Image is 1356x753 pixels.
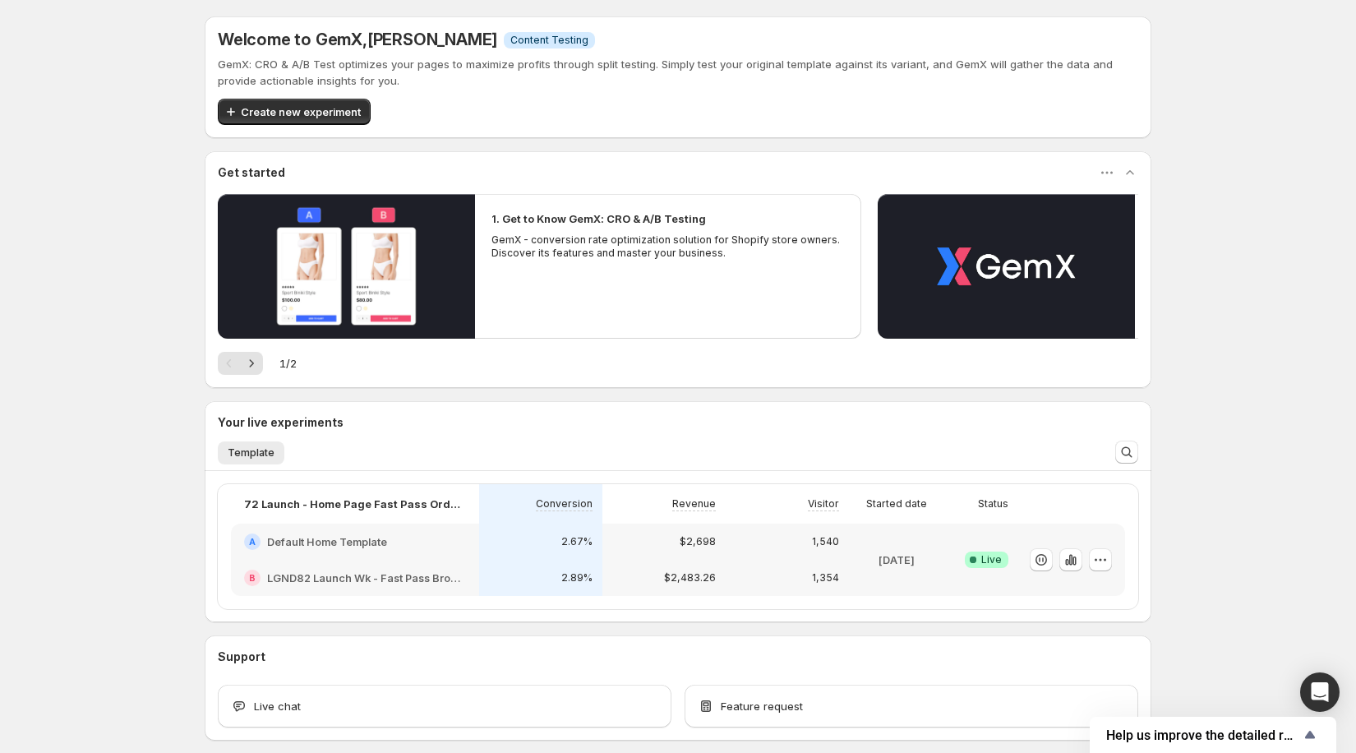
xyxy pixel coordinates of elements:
[672,497,716,510] p: Revenue
[228,446,274,460] span: Template
[1106,728,1300,743] span: Help us improve the detailed report for A/B campaigns
[218,414,344,431] h3: Your live experiments
[510,34,588,47] span: Content Testing
[241,104,361,120] span: Create new experiment
[267,534,387,550] h2: Default Home Template
[240,352,263,375] button: Next
[561,535,593,548] p: 2.67%
[1106,725,1320,745] button: Show survey - Help us improve the detailed report for A/B campaigns
[218,164,285,181] h3: Get started
[244,496,466,512] p: 72 Launch - Home Page Fast Pass Order Test
[1300,672,1340,712] div: Open Intercom Messenger
[1115,441,1138,464] button: Search and filter results
[536,497,593,510] p: Conversion
[878,194,1135,339] button: Play video
[812,535,839,548] p: 1,540
[249,537,256,547] h2: A
[254,698,301,714] span: Live chat
[218,352,263,375] nav: Pagination
[664,571,716,584] p: $2,483.26
[218,56,1138,89] p: GemX: CRO & A/B Test optimizes your pages to maximize profits through split testing. Simply test ...
[981,553,1002,566] span: Live
[879,552,915,568] p: [DATE]
[218,30,497,49] h5: Welcome to GemX
[866,497,927,510] p: Started date
[218,99,371,125] button: Create new experiment
[279,355,297,372] span: 1 / 2
[680,535,716,548] p: $2,698
[249,573,256,583] h2: B
[721,698,803,714] span: Feature request
[491,210,706,227] h2: 1. Get to Know GemX: CRO & A/B Testing
[812,571,839,584] p: 1,354
[267,570,466,586] h2: LGND82 Launch Wk - Fast Pass Bronze First
[561,571,593,584] p: 2.89%
[978,497,1008,510] p: Status
[362,30,497,49] span: , [PERSON_NAME]
[218,649,265,665] h3: Support
[218,194,475,339] button: Play video
[808,497,839,510] p: Visitor
[491,233,845,260] p: GemX - conversion rate optimization solution for Shopify store owners. Discover its features and ...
